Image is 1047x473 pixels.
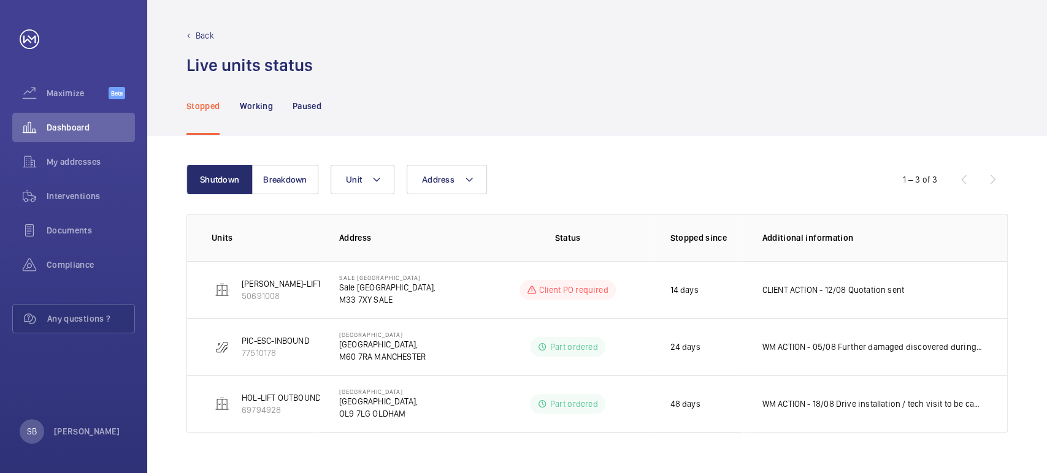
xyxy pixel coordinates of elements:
span: Unit [346,175,362,184]
span: Address [422,175,454,184]
p: 50691008 [242,290,321,302]
span: Documents [47,224,135,236]
p: Client PO required [539,284,608,296]
p: WM ACTION - 18/08 Drive installation / tech visit to be carried out by end of the week [762,398,983,410]
p: 69794928 [242,404,321,416]
p: M33 7XY SALE [339,293,435,306]
p: Part ordered [550,341,597,353]
p: [PERSON_NAME] [54,425,120,437]
span: Any questions ? [47,312,134,325]
p: Paused [293,100,321,112]
p: Address [339,232,485,244]
p: Stopped [186,100,220,112]
span: Interventions [47,190,135,202]
span: Beta [109,87,125,99]
p: [PERSON_NAME]-LIFT [242,278,321,290]
span: Compliance [47,259,135,271]
img: elevator.svg [215,396,229,411]
p: 48 days [670,398,700,410]
span: Dashboard [47,121,135,134]
p: [GEOGRAPHIC_DATA], [339,395,418,407]
p: WM ACTION - 05/08 Further damaged discovered during initial works. ETA for completion of all work... [762,341,983,353]
button: Breakdown [252,165,318,194]
h1: Live units status [186,54,313,77]
p: 14 days [670,284,698,296]
span: My addresses [47,156,135,168]
p: Part ordered [550,398,597,410]
p: PIC-ESC-INBOUND [242,335,310,347]
p: [GEOGRAPHIC_DATA], [339,338,426,350]
p: Working [239,100,272,112]
p: 24 days [670,341,700,353]
p: [GEOGRAPHIC_DATA] [339,388,418,395]
span: Maximize [47,87,109,99]
p: [GEOGRAPHIC_DATA] [339,331,426,338]
p: 77510178 [242,347,310,359]
p: Units [212,232,320,244]
p: CLIENT ACTION - 12/08 Quotation sent [762,284,904,296]
div: 1 – 3 of 3 [903,173,937,186]
p: SB [27,425,37,437]
button: Shutdown [186,165,253,194]
p: Stopped since [670,232,742,244]
p: Back [196,29,214,42]
p: M60 7RA MANCHESTER [339,350,426,363]
p: Status [494,232,642,244]
button: Address [407,165,487,194]
img: escalator.svg [215,339,229,354]
p: Sale [GEOGRAPHIC_DATA], [339,281,435,293]
img: elevator.svg [215,282,229,297]
p: OL9 7LG OLDHAM [339,407,418,420]
p: HOL-LIFT OUTBOUND [242,392,321,404]
p: Sale [GEOGRAPHIC_DATA] [339,274,435,281]
button: Unit [331,165,394,194]
p: Additional information [762,232,983,244]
